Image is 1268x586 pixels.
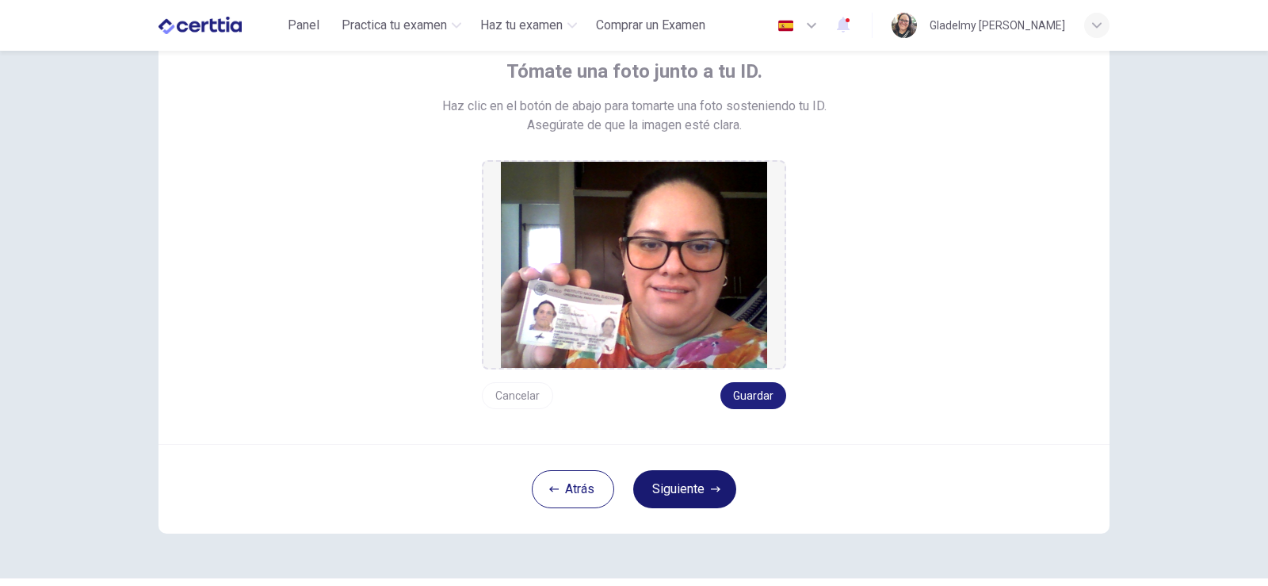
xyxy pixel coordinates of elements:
[158,10,278,41] a: CERTTIA logo
[342,16,447,35] span: Practica tu examen
[590,11,712,40] button: Comprar un Examen
[288,16,319,35] span: Panel
[506,59,762,84] span: Tómate una foto junto a tu ID.
[335,11,468,40] button: Practica tu examen
[278,11,329,40] button: Panel
[633,470,736,508] button: Siguiente
[930,16,1065,35] div: Gladelmy [PERSON_NAME]
[720,382,786,409] button: Guardar
[892,13,917,38] img: Profile picture
[158,10,242,41] img: CERTTIA logo
[480,16,563,35] span: Haz tu examen
[501,162,767,368] img: preview screemshot
[474,11,583,40] button: Haz tu examen
[532,470,614,508] button: Atrás
[442,97,827,116] span: Haz clic en el botón de abajo para tomarte una foto sosteniendo tu ID.
[482,382,553,409] button: Cancelar
[596,16,705,35] span: Comprar un Examen
[776,20,796,32] img: es
[527,116,742,135] span: Asegúrate de que la imagen esté clara.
